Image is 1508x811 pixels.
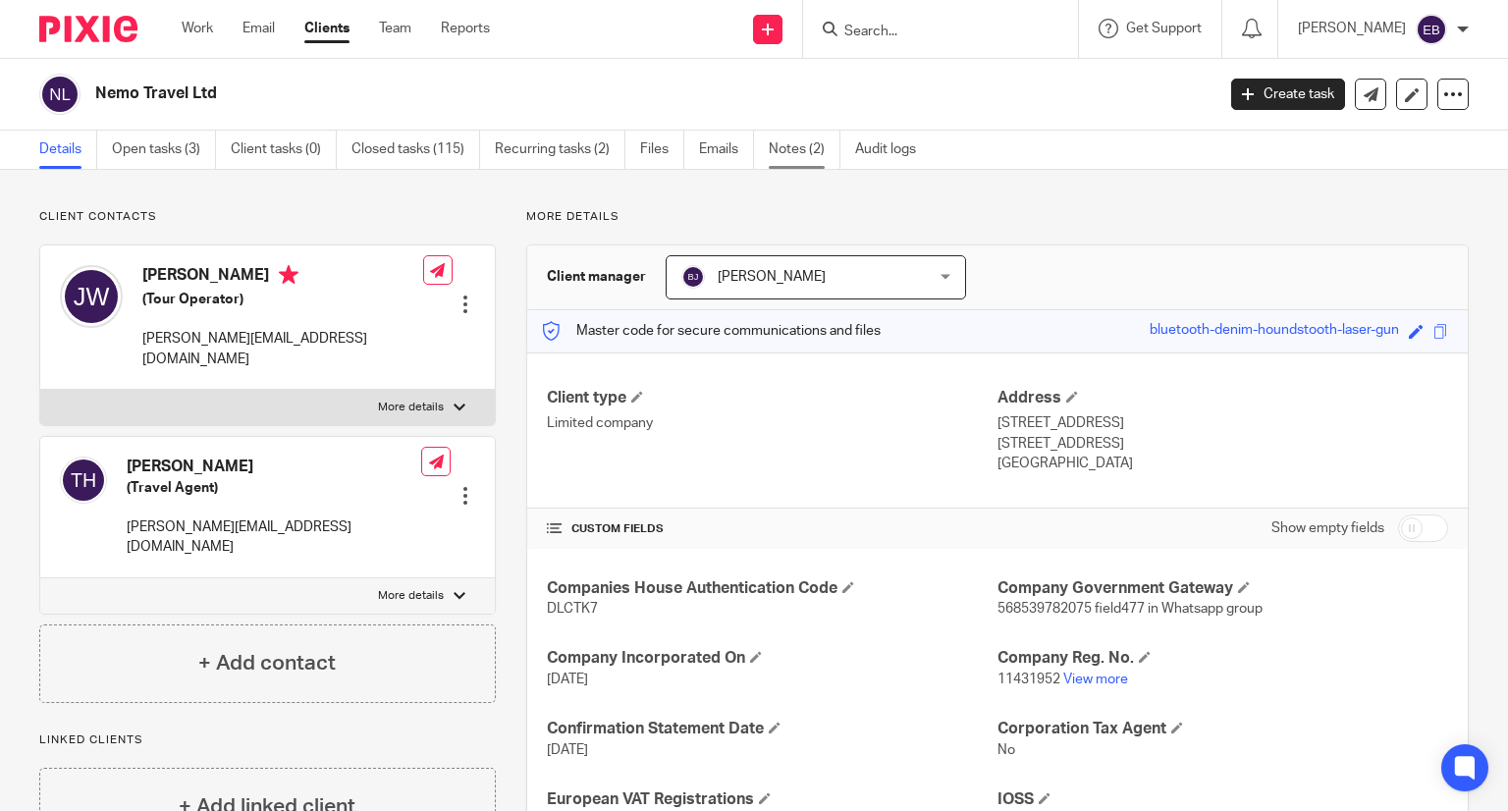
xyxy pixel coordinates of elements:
p: Client contacts [39,209,496,225]
span: DLCTK7 [547,602,598,616]
p: [STREET_ADDRESS] [997,413,1448,433]
h4: Company Reg. No. [997,648,1448,669]
span: No [997,743,1015,757]
a: Team [379,19,411,38]
h4: Companies House Authentication Code [547,578,997,599]
a: Emails [699,131,754,169]
a: Details [39,131,97,169]
span: Get Support [1126,22,1202,35]
p: [PERSON_NAME] [1298,19,1406,38]
p: More details [378,588,444,604]
img: svg%3E [60,457,107,504]
p: [PERSON_NAME][EMAIL_ADDRESS][DOMAIN_NAME] [127,517,421,558]
h4: Company Incorporated On [547,648,997,669]
a: Notes (2) [769,131,840,169]
h4: Corporation Tax Agent [997,719,1448,739]
img: Pixie [39,16,137,42]
p: [PERSON_NAME][EMAIL_ADDRESS][DOMAIN_NAME] [142,329,423,369]
input: Search [842,24,1019,41]
div: bluetooth-denim-houndstooth-laser-gun [1150,320,1399,343]
a: Open tasks (3) [112,131,216,169]
img: svg%3E [39,74,81,115]
h4: + Add contact [198,648,336,678]
span: [DATE] [547,673,588,686]
img: svg%3E [60,265,123,328]
p: [GEOGRAPHIC_DATA] [997,454,1448,473]
a: Closed tasks (115) [351,131,480,169]
p: More details [378,400,444,415]
h4: [PERSON_NAME] [127,457,421,477]
h2: Nemo Travel Ltd [95,83,981,104]
h5: (Tour Operator) [142,290,423,309]
h4: European VAT Registrations [547,789,997,810]
span: 568539782075 field477 in Whatsapp group [997,602,1263,616]
h4: Client type [547,388,997,408]
a: Email [242,19,275,38]
h4: IOSS [997,789,1448,810]
a: View more [1063,673,1128,686]
h4: Address [997,388,1448,408]
h5: (Travel Agent) [127,478,421,498]
i: Primary [279,265,298,285]
h4: Confirmation Statement Date [547,719,997,739]
span: [DATE] [547,743,588,757]
span: 11431952 [997,673,1060,686]
a: Clients [304,19,350,38]
img: svg%3E [1416,14,1447,45]
label: Show empty fields [1271,518,1384,538]
img: svg%3E [681,265,705,289]
h4: CUSTOM FIELDS [547,521,997,537]
h3: Client manager [547,267,646,287]
a: Create task [1231,79,1345,110]
p: [STREET_ADDRESS] [997,434,1448,454]
p: Master code for secure communications and files [542,321,881,341]
a: Recurring tasks (2) [495,131,625,169]
a: Work [182,19,213,38]
p: Linked clients [39,732,496,748]
a: Client tasks (0) [231,131,337,169]
a: Reports [441,19,490,38]
h4: [PERSON_NAME] [142,265,423,290]
a: Files [640,131,684,169]
p: Limited company [547,413,997,433]
h4: Company Government Gateway [997,578,1448,599]
a: Audit logs [855,131,931,169]
span: [PERSON_NAME] [718,270,826,284]
p: More details [526,209,1469,225]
